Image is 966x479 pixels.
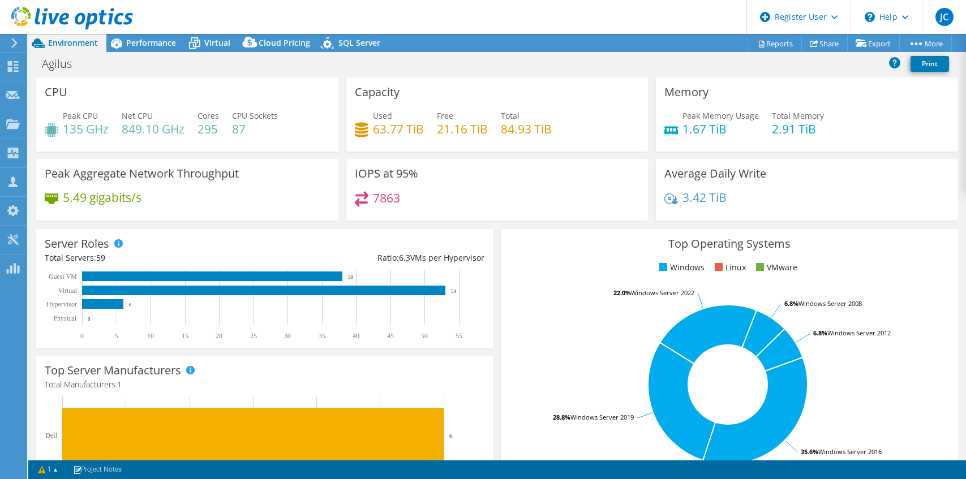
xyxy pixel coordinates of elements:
[45,238,109,250] h3: Server Roles
[798,299,862,308] tspan: Windows Server 2008
[553,413,570,421] tspan: 28.8%
[147,332,154,340] text: 10
[284,332,291,340] text: 30
[198,123,219,135] h4: 295
[45,167,239,180] h3: Peak Aggregate Network Throughput
[682,123,759,135] h4: 1.67 TiB
[613,288,631,297] tspan: 22.0%
[348,274,354,280] text: 38
[682,110,759,121] span: Peak Memory Usage
[63,110,98,121] span: Peak CPU
[37,58,89,70] h1: Agilus
[115,332,118,340] text: 5
[117,379,122,390] span: 1
[48,37,98,48] span: Environment
[265,252,485,264] div: Ratio: VMs per Hypervisor
[818,447,882,456] tspan: Windows Server 2016
[421,332,428,340] text: 50
[232,123,278,135] h4: 87
[373,110,392,121] span: Used
[373,123,424,135] h4: 63.77 TiB
[570,413,634,421] tspan: Windows Server 2019
[63,123,109,135] h4: 135 GHz
[65,463,130,477] a: Project Notes
[338,37,380,48] span: SQL Server
[216,332,222,340] text: 20
[45,378,484,391] h4: Total Manufacturers:
[204,37,230,48] span: Virtual
[232,110,278,121] span: CPU Sockets
[753,261,797,274] li: VMware
[801,34,848,52] a: Share
[935,8,954,26] span: JC
[355,86,400,98] h3: Capacity
[63,191,141,204] h4: 5.49 gigabits/s
[198,110,219,121] span: Cores
[319,332,325,340] text: 35
[129,302,132,308] text: 6
[355,167,418,180] h3: IOPS at 95%
[664,167,766,180] h3: Average Daily Write
[437,110,453,121] span: Free
[449,432,453,439] text: 6
[712,261,746,274] li: Linux
[96,252,105,263] span: 59
[501,123,552,135] h4: 84.93 TiB
[813,329,827,337] tspan: 6.8%
[250,332,257,340] text: 25
[45,431,57,439] text: Dell
[80,332,84,340] text: 0
[373,192,400,204] h4: 7863
[387,332,394,340] text: 45
[53,314,76,322] text: Physical
[126,37,176,48] span: Performance
[456,332,462,340] text: 55
[45,252,265,264] div: Total Servers:
[772,110,824,121] span: Total Memory
[46,300,77,308] text: Hypervisor
[45,86,67,98] h3: CPU
[451,288,457,294] text: 53
[664,86,709,98] h3: Memory
[45,364,181,377] h3: Top Server Manufacturers
[437,123,488,135] h4: 21.16 TiB
[827,329,891,337] tspan: Windows Server 2012
[656,261,705,274] li: Windows
[399,252,410,263] span: 6.3
[353,332,359,340] text: 40
[748,34,802,52] a: Reports
[847,34,900,52] a: Export
[122,110,153,121] span: Net CPU
[899,34,952,52] a: More
[31,463,66,477] a: 1
[259,37,310,48] span: Cloud Pricing
[58,287,78,295] text: Virtual
[784,299,798,308] tspan: 6.8%
[182,332,188,340] text: 15
[49,273,77,281] text: Guest VM
[911,56,949,72] a: Print
[501,110,520,121] span: Total
[88,316,91,322] text: 0
[772,123,824,135] h4: 2.91 TiB
[122,123,184,135] h4: 849.10 GHz
[801,447,818,456] tspan: 35.6%
[631,288,694,297] tspan: Windows Server 2022
[509,238,949,250] h3: Top Operating Systems
[682,191,727,204] h4: 3.42 TiB
[865,12,875,22] svg: \n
